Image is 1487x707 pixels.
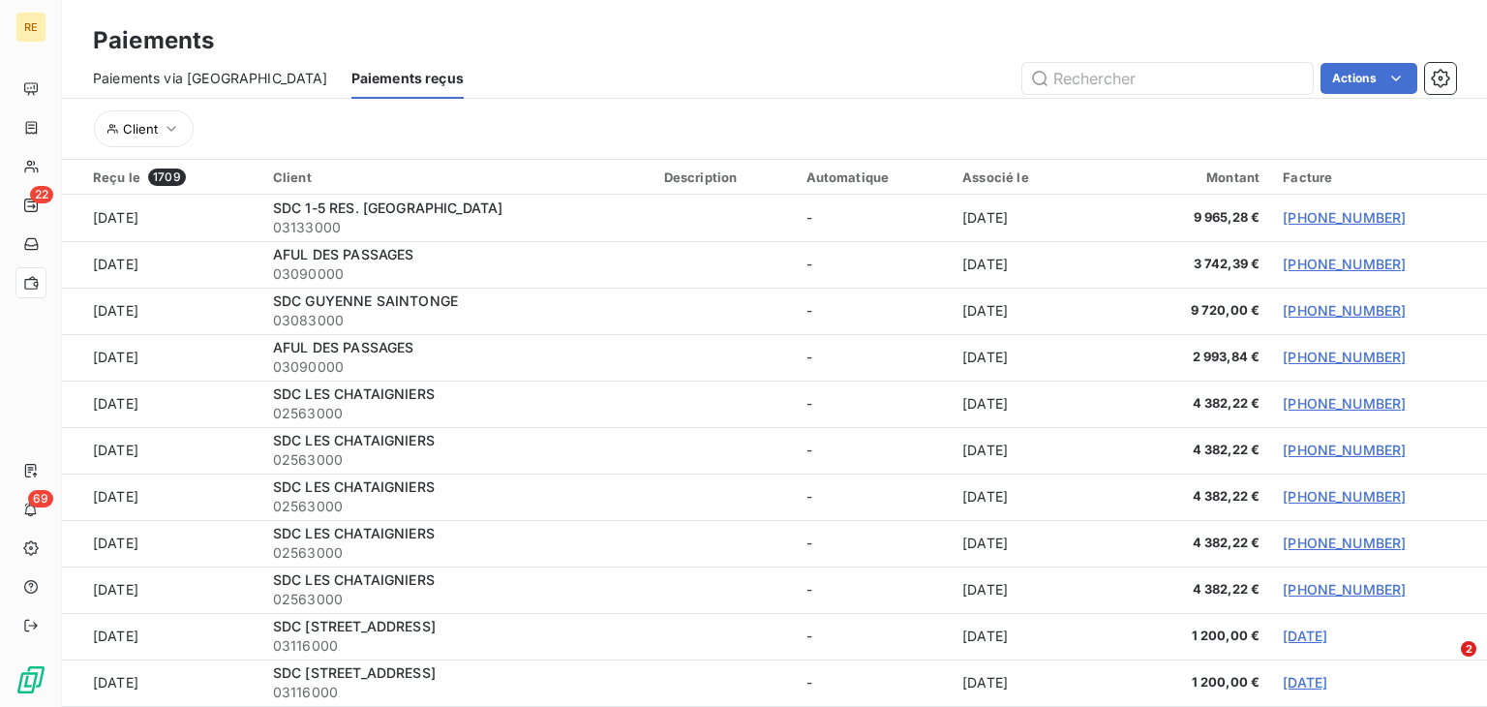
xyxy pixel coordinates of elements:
span: 02563000 [273,590,641,609]
td: - [795,288,952,334]
span: SDC 1-5 RES. [GEOGRAPHIC_DATA] [273,200,503,216]
a: [PHONE_NUMBER] [1283,442,1406,458]
iframe: Intercom live chat [1421,641,1468,688]
span: 22 [30,186,53,203]
span: 3 742,39 € [1128,255,1259,274]
a: [PHONE_NUMBER] [1283,488,1406,505]
td: [DATE] [62,520,261,567]
td: - [795,474,952,520]
td: [DATE] [951,567,1116,613]
span: SDC LES CHATAIGNIERS [273,478,435,495]
td: [DATE] [62,474,261,520]
a: [PHONE_NUMBER] [1283,256,1406,272]
span: 03116000 [273,683,641,702]
td: [DATE] [951,288,1116,334]
td: [DATE] [62,613,261,660]
span: 4 382,22 € [1128,580,1259,599]
span: Client [123,121,158,137]
button: Client [94,110,194,147]
input: Rechercher [1022,63,1313,94]
td: - [795,660,952,706]
span: SDC LES CHATAIGNIERS [273,525,435,541]
td: [DATE] [62,567,261,613]
div: RE [15,12,46,43]
td: [DATE] [951,613,1116,660]
a: [DATE] [1283,628,1327,644]
span: SDC [STREET_ADDRESS] [273,618,436,634]
a: [PHONE_NUMBER] [1283,581,1406,598]
span: 03116000 [273,636,641,656]
td: [DATE] [951,334,1116,381]
td: [DATE] [951,195,1116,241]
span: 03090000 [273,264,641,284]
td: - [795,567,952,613]
span: 4 382,22 € [1128,394,1259,414]
td: [DATE] [62,381,261,427]
span: AFUL DES PASSAGES [273,246,414,262]
span: AFUL DES PASSAGES [273,339,414,355]
td: - [795,195,952,241]
span: SDC GUYENNE SAINTONGE [273,292,458,309]
span: 03090000 [273,357,641,377]
span: 69 [28,490,53,507]
span: 02563000 [273,497,641,516]
div: Description [664,169,783,185]
span: SDC [STREET_ADDRESS] [273,664,436,681]
td: [DATE] [951,241,1116,288]
span: 4 382,22 € [1128,487,1259,507]
span: SDC LES CHATAIGNIERS [273,571,435,588]
div: Client [273,169,641,185]
img: Logo LeanPay [15,664,46,695]
a: [PHONE_NUMBER] [1283,209,1406,226]
td: [DATE] [62,288,261,334]
td: [DATE] [62,427,261,474]
span: 2 993,84 € [1128,348,1259,367]
td: - [795,241,952,288]
div: Reçu le [93,169,250,186]
a: [DATE] [1283,674,1327,691]
td: - [795,613,952,660]
td: [DATE] [951,427,1116,474]
div: Automatique [806,169,940,185]
span: Paiements reçus [351,69,464,88]
span: 02563000 [273,450,641,470]
span: 03133000 [273,218,641,237]
button: Actions [1320,63,1417,94]
span: SDC LES CHATAIGNIERS [273,385,435,402]
a: [PHONE_NUMBER] [1283,395,1406,412]
span: 1 200,00 € [1128,627,1259,646]
span: 9 720,00 € [1128,301,1259,321]
td: [DATE] [951,381,1116,427]
span: 03083000 [273,311,641,330]
td: [DATE] [62,660,261,706]
a: [PHONE_NUMBER] [1283,302,1406,319]
span: 02563000 [273,543,641,563]
a: [PHONE_NUMBER] [1283,349,1406,365]
span: 1709 [148,169,186,186]
span: 4 382,22 € [1128,534,1259,553]
span: Paiements via [GEOGRAPHIC_DATA] [93,69,328,88]
td: - [795,381,952,427]
span: 2 [1461,641,1476,657]
h3: Paiements [93,23,214,58]
div: Montant [1128,169,1259,185]
span: 1 200,00 € [1128,673,1259,692]
span: 02563000 [273,404,641,423]
span: SDC LES CHATAIGNIERS [273,432,435,448]
div: Facture [1283,169,1475,185]
td: - [795,520,952,567]
td: [DATE] [62,241,261,288]
td: [DATE] [62,195,261,241]
td: - [795,427,952,474]
div: Associé le [962,169,1105,185]
td: [DATE] [62,334,261,381]
td: [DATE] [951,474,1116,520]
span: 9 965,28 € [1128,208,1259,228]
td: - [795,334,952,381]
td: [DATE] [951,660,1116,706]
td: [DATE] [951,520,1116,567]
a: [PHONE_NUMBER] [1283,535,1406,551]
span: 4 382,22 € [1128,441,1259,460]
